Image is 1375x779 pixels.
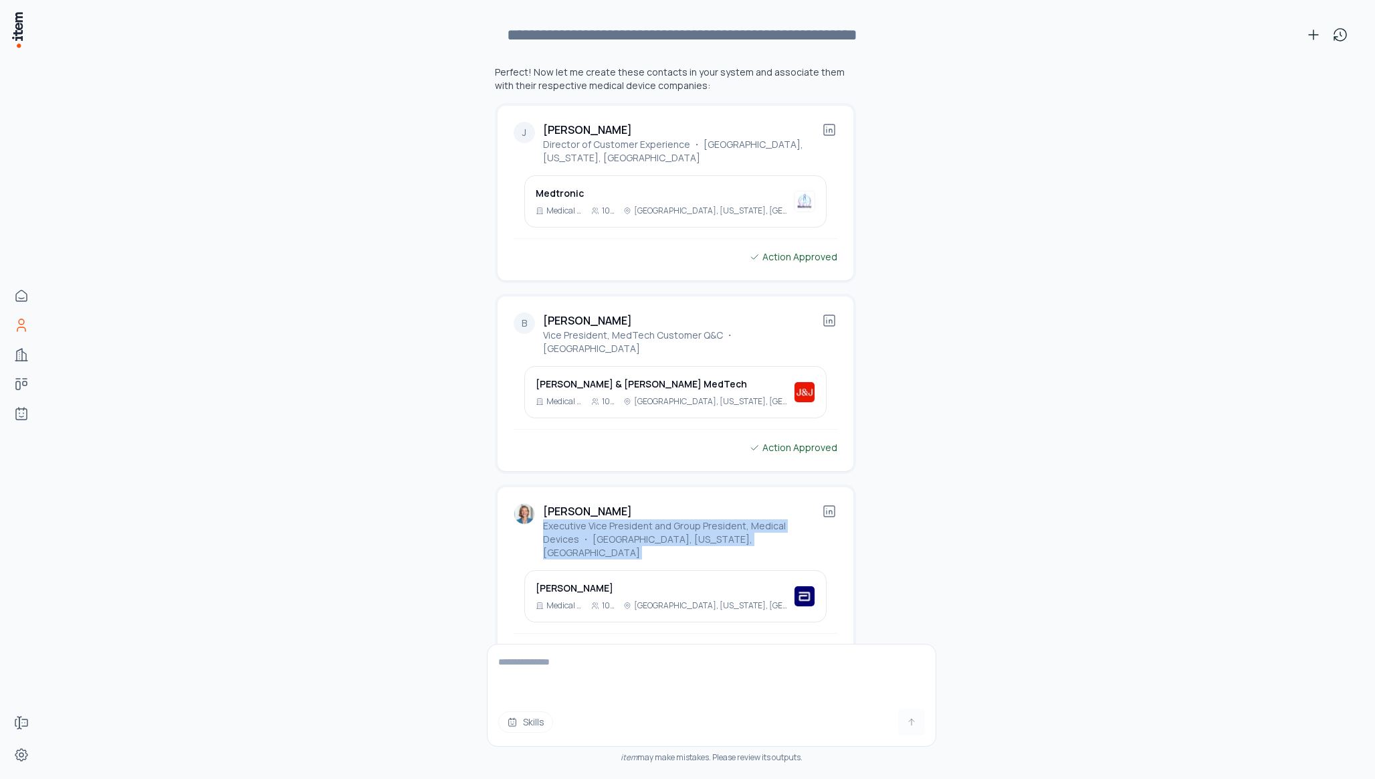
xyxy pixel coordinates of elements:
h3: Medtronic [536,187,788,200]
h2: [PERSON_NAME] [543,503,632,519]
h3: [PERSON_NAME] & [PERSON_NAME] MedTech [536,377,788,391]
img: Johnson & Johnson MedTech [794,381,815,403]
a: deals [8,371,35,398]
button: View history [1327,21,1354,48]
p: Medical Devices [546,396,586,407]
img: Medtronic [794,191,815,212]
h2: [PERSON_NAME] [543,313,632,329]
button: New conversation [1300,21,1327,48]
a: Contacts [8,312,35,339]
p: Vice President, MedTech Customer Q&C ・ [GEOGRAPHIC_DATA] [543,329,821,355]
div: Action Approved [749,440,837,455]
a: Companies [8,341,35,368]
div: Action Approved [749,250,837,264]
p: Medical Devices [546,600,586,611]
div: J [514,122,535,143]
h2: [PERSON_NAME] [543,122,632,138]
a: Agents [8,400,35,427]
div: B [514,313,535,334]
p: Director of Customer Experience ・ [GEOGRAPHIC_DATA], [US_STATE], [GEOGRAPHIC_DATA] [543,138,821,165]
a: Home [8,282,35,309]
h3: [PERSON_NAME] [536,582,788,595]
p: Executive Vice President and Group President, Medical Devices ・ [GEOGRAPHIC_DATA], [US_STATE], [G... [543,519,821,559]
p: Medical Devices [546,205,586,216]
span: Skills [523,715,544,729]
p: [GEOGRAPHIC_DATA], [US_STATE], [GEOGRAPHIC_DATA] [634,205,788,216]
div: may make mistakes. Please review its outputs. [487,752,936,763]
p: 10001+ [602,396,618,407]
a: Settings [8,742,35,768]
p: Perfect! Now let me create these contacts in your system and associate them with their respective... [495,66,856,92]
p: [GEOGRAPHIC_DATA], [US_STATE], [GEOGRAPHIC_DATA] [634,600,788,611]
p: 10001+ [602,600,618,611]
img: Abbott [794,586,815,607]
p: 10001+ [602,205,618,216]
p: [GEOGRAPHIC_DATA], [US_STATE], [GEOGRAPHIC_DATA] [634,396,788,407]
a: Forms [8,709,35,736]
img: Item Brain Logo [11,11,24,49]
button: Skills [498,711,553,733]
i: item [621,752,637,763]
img: Lisa Earnhardt [514,503,535,525]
